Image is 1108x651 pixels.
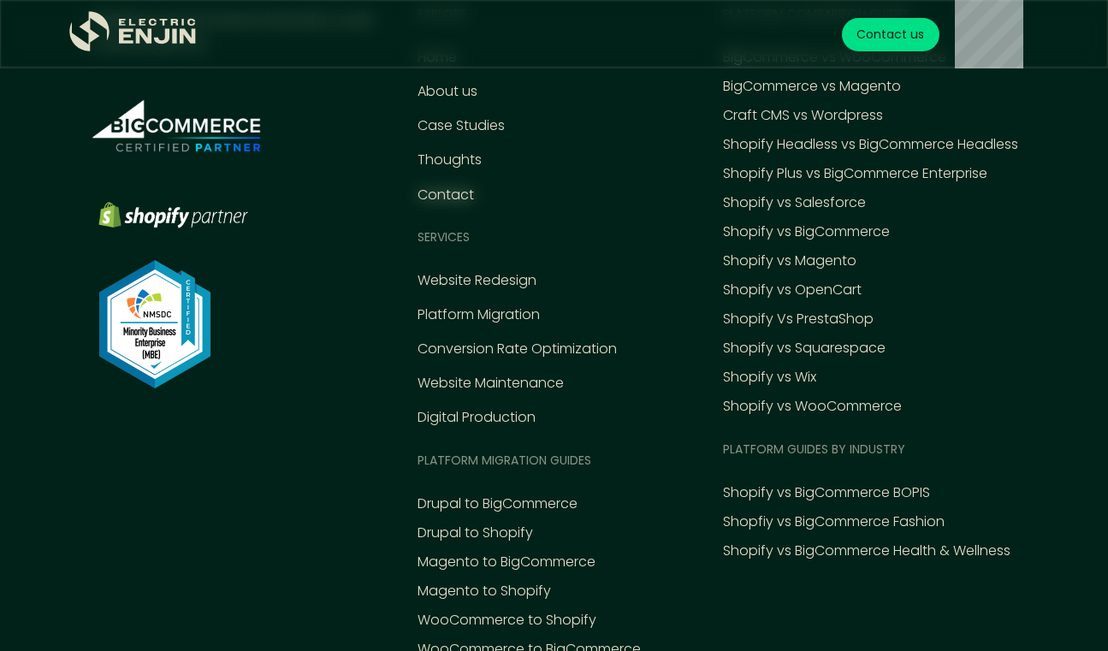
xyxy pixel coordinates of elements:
[418,305,540,325] a: Platform Migration
[418,339,617,359] a: Conversion Rate Optimization
[723,251,856,271] a: Shopify vs Magento
[418,150,482,170] a: Thoughts
[723,134,1018,155] a: Shopify Headless vs BigCommerce Headless
[723,512,945,532] a: Shopfiy vs BigCommerce Fashion
[723,309,874,329] a: Shopify Vs PrestaShop
[842,18,940,51] a: Contact us
[723,76,901,97] a: BigCommerce vs Magento
[418,228,470,246] div: Services
[418,81,477,102] a: About us
[723,396,902,417] a: Shopify vs WooCommerce
[418,610,596,630] a: WooCommerce to Shopify
[418,185,474,205] a: Contact
[723,222,890,242] a: Shopify vs BigCommerce
[418,270,536,291] a: Website Redesign
[723,105,883,126] a: Craft CMS vs Wordpress
[856,26,924,44] div: Contact us
[418,452,591,470] div: Platform MIGRATION Guides
[418,407,536,428] a: Digital Production
[723,441,905,459] div: Platform guides by industry
[418,523,533,543] a: Drupal to Shopify
[69,11,198,58] a: home
[723,338,886,358] a: Shopify vs Squarespace
[723,482,930,503] a: Shopify vs BigCommerce BOPIS
[723,192,866,213] a: Shopify vs Salesforce
[418,581,551,601] a: Magento to Shopify
[723,280,862,300] a: Shopify vs OpenCart
[723,541,1010,561] a: Shopify vs BigCommerce Health & Wellness
[723,163,987,184] a: Shopify Plus vs BigCommerce Enterprise
[418,552,595,572] a: Magento to BigCommerce
[418,115,505,136] a: Case Studies
[418,373,564,394] a: Website Maintenance
[723,367,816,388] a: Shopify vs Wix
[418,494,578,514] a: Drupal to BigCommerce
